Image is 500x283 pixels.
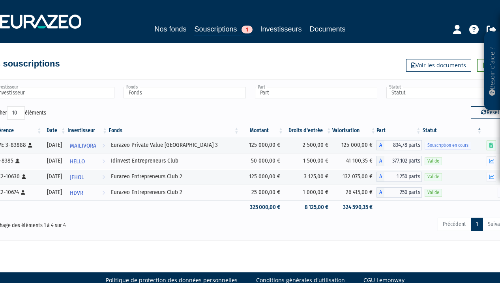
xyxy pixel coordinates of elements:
[67,153,108,169] a: HELLO
[376,124,422,137] th: Part: activer pour trier la colonne par ordre croissant
[376,140,422,150] div: A - Eurazeo Private Value Europe 3
[15,159,20,163] i: [Français] Personne physique
[376,187,422,198] div: A - Eurazeo Entrepreneurs Club 2
[111,172,237,181] div: Eurazeo Entrepreneurs Club 2
[45,188,64,196] div: [DATE]
[67,137,108,153] a: MAILIVORA
[194,24,252,36] a: Souscriptions1
[70,170,84,185] span: JEHOL
[332,124,376,137] th: Valorisation: activer pour trier la colonne par ordre croissant
[45,172,64,181] div: [DATE]
[45,141,64,149] div: [DATE]
[310,24,346,35] a: Documents
[67,169,108,185] a: JEHOL
[284,124,332,137] th: Droits d'entrée: activer pour trier la colonne par ordre croissant
[102,154,105,169] i: Voir l'investisseur
[67,185,108,200] a: HDVR
[376,187,384,198] span: A
[154,24,186,35] a: Nos fonds
[332,153,376,169] td: 41 100,35 €
[108,124,240,137] th: Fonds: activer pour trier la colonne par ordre croissant
[332,185,376,200] td: 26 415,00 €
[45,157,64,165] div: [DATE]
[422,124,483,137] th: Statut : activer pour trier la colonne par ordre d&eacute;croissant
[111,157,237,165] div: Idinvest Entrepreneurs Club
[240,185,284,200] td: 25 000,00 €
[284,153,332,169] td: 1 500,00 €
[376,156,384,166] span: A
[384,140,422,150] span: 834,78 parts
[102,170,105,185] i: Voir l'investisseur
[240,124,284,137] th: Montant: activer pour trier la colonne par ordre croissant
[70,186,83,200] span: HDVR
[67,124,108,137] th: Investisseur: activer pour trier la colonne par ordre croissant
[406,59,471,72] a: Voir les documents
[102,186,105,200] i: Voir l'investisseur
[488,36,497,107] p: Besoin d'aide ?
[284,185,332,200] td: 1 000,00 €
[240,169,284,185] td: 125 000,00 €
[43,124,67,137] th: Date: activer pour trier la colonne par ordre croissant
[384,187,422,198] span: 250 parts
[70,139,96,153] span: MAILIVORA
[376,172,384,182] span: A
[260,24,302,35] a: Investisseurs
[28,143,32,148] i: [Français] Personne physique
[240,200,284,214] td: 325 000,00 €
[284,137,332,153] td: 2 500,00 €
[70,154,85,169] span: HELLO
[425,173,442,181] span: Valide
[384,172,422,182] span: 1 250 parts
[332,200,376,214] td: 324 590,35 €
[384,156,422,166] span: 377,102 parts
[425,142,471,149] span: Souscription en cours
[284,169,332,185] td: 3 125,00 €
[7,106,25,120] select: Afficheréléments
[425,157,442,165] span: Valide
[240,137,284,153] td: 125 000,00 €
[102,139,105,153] i: Voir l'investisseur
[332,169,376,185] td: 132 075,00 €
[22,174,26,179] i: [Français] Personne physique
[332,137,376,153] td: 125 000,00 €
[376,156,422,166] div: A - Idinvest Entrepreneurs Club
[376,140,384,150] span: A
[111,188,237,196] div: Eurazeo Entrepreneurs Club 2
[284,200,332,214] td: 8 125,00 €
[471,218,483,231] a: 1
[242,26,253,33] span: 1
[425,189,442,196] span: Valide
[240,153,284,169] td: 50 000,00 €
[376,172,422,182] div: A - Eurazeo Entrepreneurs Club 2
[111,141,237,149] div: Eurazeo Private Value [GEOGRAPHIC_DATA] 3
[21,190,25,195] i: [Français] Personne physique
